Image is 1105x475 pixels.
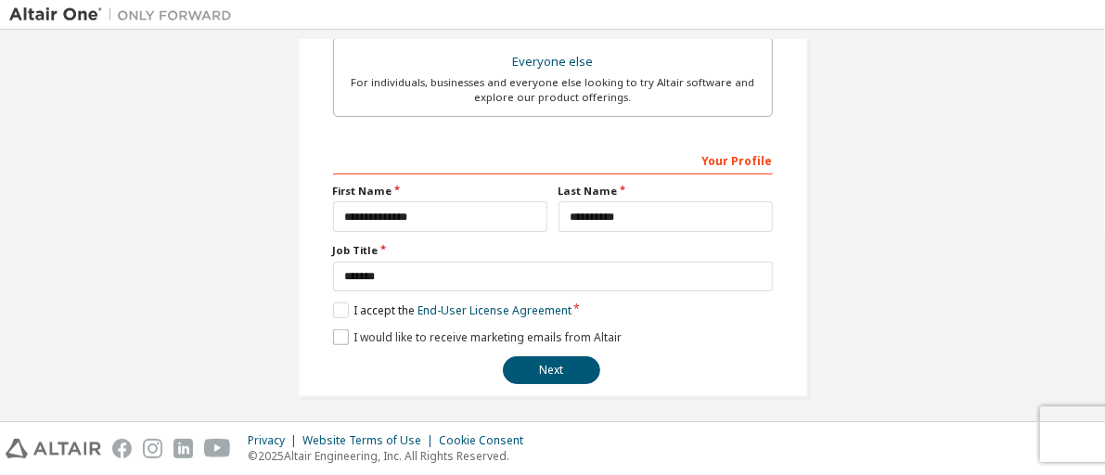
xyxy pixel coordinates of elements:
[204,439,231,458] img: youtube.svg
[333,145,773,174] div: Your Profile
[112,439,132,458] img: facebook.svg
[248,433,302,448] div: Privacy
[439,433,534,448] div: Cookie Consent
[559,184,773,199] label: Last Name
[6,439,101,458] img: altair_logo.svg
[345,49,761,75] div: Everyone else
[333,329,622,345] label: I would like to receive marketing emails from Altair
[333,184,547,199] label: First Name
[143,439,162,458] img: instagram.svg
[345,75,761,105] div: For individuals, businesses and everyone else looking to try Altair software and explore our prod...
[333,302,572,318] label: I accept the
[418,302,572,318] a: End-User License Agreement
[248,448,534,464] p: © 2025 Altair Engineering, Inc. All Rights Reserved.
[333,243,773,258] label: Job Title
[9,6,241,24] img: Altair One
[302,433,439,448] div: Website Terms of Use
[503,356,600,384] button: Next
[173,439,193,458] img: linkedin.svg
